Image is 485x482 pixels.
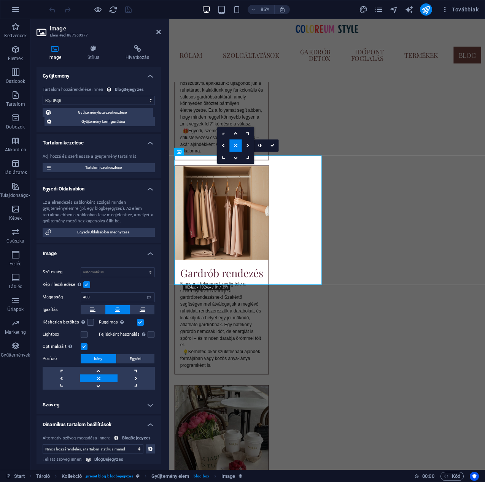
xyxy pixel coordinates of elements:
h4: Image [37,244,161,258]
label: Késhetlen betöltés [43,318,87,327]
p: Tartalom [6,101,25,107]
span: Tartalom szerkesztése [54,163,153,172]
h4: Egyedi Oldalsablon [37,180,161,193]
nav: breadcrumb [36,472,243,481]
h4: Gyűjtemény [37,67,161,81]
button: Tartalom szerkesztése [43,163,155,172]
button: navigator [390,5,399,14]
div: BlogBejegyzes [115,87,144,93]
h4: Image [37,45,76,61]
p: Csúszka [6,238,24,244]
span: 00 00 [422,472,434,481]
div: Alternatív szöveg megadása innen: [43,435,110,442]
h2: Image [50,25,161,32]
button: Gyűjtemény konfigurálása [45,117,155,126]
button: publish [420,3,432,16]
a: Szürkeskála [254,140,266,152]
a: Fent balra igazítva [217,127,229,140]
p: Táblázatok [4,170,27,176]
h3: Elem #ed-887360377 [50,32,146,39]
button: 85% [248,5,275,14]
p: Kedvencek [4,33,27,39]
span: Kattintson a kijelöléshez. Dupla kattintás az szerkesztéshez [36,472,50,481]
label: Optimalizált [43,342,81,351]
span: Gyűjtemény konfigurálása [54,117,153,126]
label: Fejlécként használás [99,330,148,339]
span: Egyéni [130,354,141,363]
span: Kattintson a kijelöléshez. Dupla kattintás az szerkesztéshez [62,472,82,481]
h6: 85% [259,5,271,14]
h4: Tartalom kezelése [37,134,161,147]
i: Navigátor [390,5,398,14]
label: Igazítás [43,305,81,314]
h4: Stílus [76,45,114,61]
a: Fent jobbra igazítva [242,127,254,140]
span: Egyedi Oldalsablon megnyitása [54,228,153,237]
div: BlogBejegyzes [94,457,123,463]
div: Tartalom hozzárendelése innen [43,87,103,93]
label: Kép illeszkedése [43,280,83,289]
div: BlogBejegyzes [122,435,151,442]
span: . preset-blog-blogbejegyzes [85,472,133,481]
a: Kattintson a kijelölés megszüntetéséhez. Dupla kattintás az oldalak megnyitásához [6,472,25,481]
a: Jobbra középen igazítva [242,140,254,152]
a: Lent jobbra igazítva [242,152,254,164]
a: Balra középen igazítva [217,140,229,152]
button: Továbbiak [438,3,482,16]
div: Adj hozzá és szerkessze a gyűjtemény tartalmát. [43,154,155,160]
i: Weboldal újratöltése [109,5,118,14]
span: : [428,473,429,479]
label: Lightbox [43,330,81,339]
p: Lábléc [9,284,22,290]
button: text_generator [405,5,414,14]
span: Kattintson a kijelöléshez. Dupla kattintás az szerkesztéshez [221,472,235,481]
i: Átméretezés esetén automatikusan beállítja a nagyítási szintet a választott eszköznek megfelelően. [279,6,286,13]
a: Lent középen igazítva [229,152,242,164]
button: pages [374,5,383,14]
span: . blog-box [192,472,210,481]
span: Továbbiak [441,6,479,13]
div: Ez a elrendezés sablonként szolgál minden gyűjteményelemre (pl. egy blogbejegyzés). Az elem tarta... [43,200,155,225]
span: Gyűjteménylista szerkesztése [54,108,151,117]
p: Képek [9,215,22,221]
button: reload [108,5,118,14]
a: Fent középen igazítva [229,127,242,140]
h4: Hivatkozás [114,45,161,61]
div: Felirat szöveg innen: [43,457,83,463]
p: Akkordion [5,147,26,153]
button: Egyéni [116,354,155,363]
p: Marketing [5,329,26,335]
a: Középen igazítva [229,140,242,152]
label: Pozíció [43,354,81,363]
span: Irány [94,354,102,363]
h6: Munkamenet idő [414,472,434,481]
button: design [359,5,368,14]
button: Kód [440,472,464,481]
a: Lent balra igazítva [217,152,229,164]
p: Oszlopok [6,78,25,84]
i: Tervezés (Ctrl+Alt+Y) [359,5,368,14]
p: Űrlapok [7,306,24,312]
label: Magasság [43,295,81,299]
button: Irány [81,354,116,363]
label: Rugalmas [99,318,137,327]
button: Usercentrics [470,472,479,481]
label: Szélesség [43,270,81,274]
h4: Dinamikus tartalom beállítások [37,415,161,429]
i: Ez az elem egy testreszabható előre beállítás [136,474,140,478]
a: Megerősítés ( Ctrl ⏎ ) [266,140,278,152]
i: Oldalak (Ctrl+Alt+S) [374,5,383,14]
p: Elemek [8,55,23,62]
i: Közzététel [421,5,430,14]
button: Kattintson ide az előnézeti módból való kilépéshez és a szerkesztés folytatásához [93,5,102,14]
button: Gyűjteménylista szerkesztése [43,108,153,117]
button: Egyedi Oldalsablon megnyitása [43,228,155,237]
p: Gyűjtemények [1,352,30,358]
span: Kattintson a kijelöléshez. Dupla kattintás az szerkesztéshez [151,472,189,481]
i: Ez az elem egy gyűjteményhez van kötve [238,474,243,479]
span: Kód [444,472,460,481]
p: Fejléc [10,261,22,267]
p: Dobozok [6,124,25,130]
h4: Szöveg [37,396,161,414]
i: AI Writer [405,5,413,14]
